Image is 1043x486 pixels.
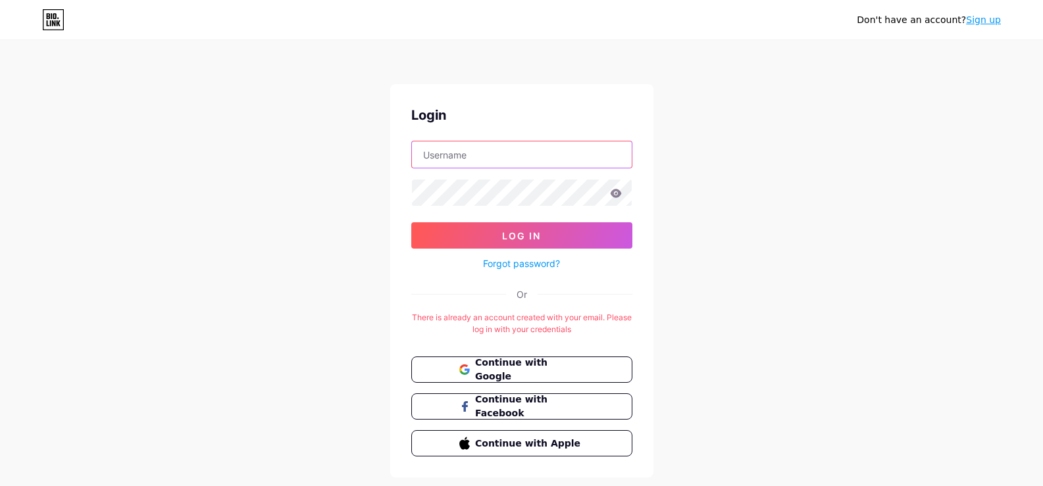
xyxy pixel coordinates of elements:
a: Forgot password? [483,256,560,270]
a: Sign up [966,14,1001,25]
span: Continue with Facebook [475,393,584,420]
div: Login [411,105,632,125]
div: Don't have an account? [857,13,1001,27]
button: Continue with Google [411,356,632,383]
span: Continue with Google [475,356,584,383]
div: Or [517,287,527,301]
span: Log In [502,230,541,241]
span: Continue with Apple [475,437,584,450]
div: There is already an account created with your email. Please log in with your credentials [411,312,632,335]
button: Continue with Apple [411,430,632,456]
input: Username [412,141,632,168]
button: Continue with Facebook [411,393,632,420]
button: Log In [411,222,632,249]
